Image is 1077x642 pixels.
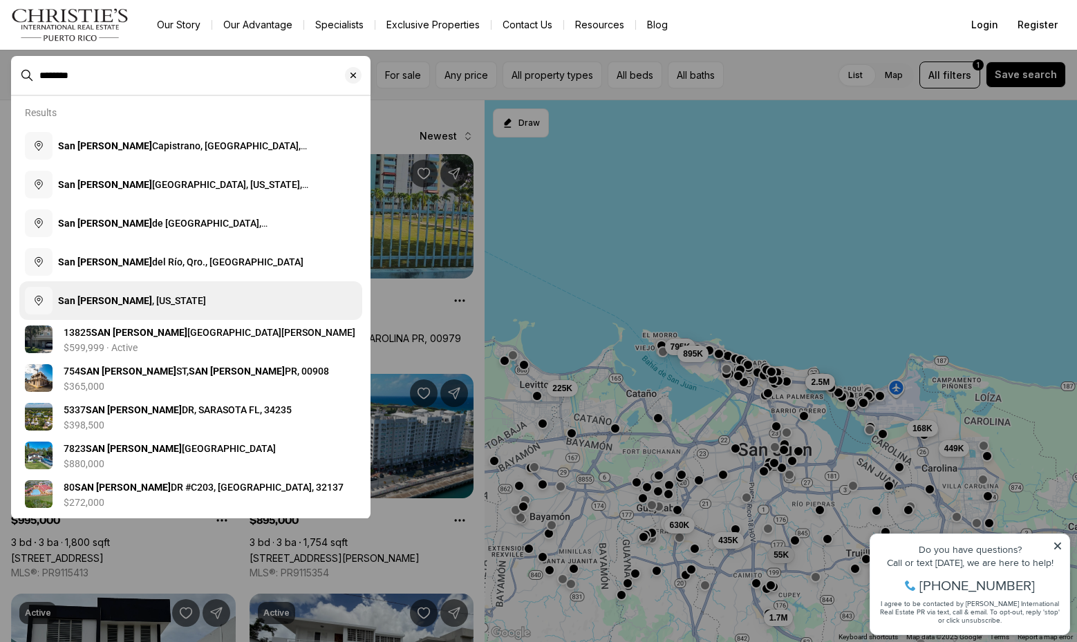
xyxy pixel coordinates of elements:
[80,366,176,377] b: SAN [PERSON_NAME]
[1009,11,1066,39] button: Register
[491,15,563,35] button: Contact Us
[19,397,362,436] a: View details: 5337 SAN JUAN DR
[17,85,197,111] span: I agree to be contacted by [PERSON_NAME] International Real Estate PR via text, call & email. To ...
[64,342,138,353] p: $599,999 · Active
[19,126,362,165] button: San [PERSON_NAME]Capistrano, [GEOGRAPHIC_DATA], [GEOGRAPHIC_DATA]
[58,140,307,165] span: Capistrano, [GEOGRAPHIC_DATA], [GEOGRAPHIC_DATA]
[375,15,491,35] a: Exclusive Properties
[19,475,362,513] a: View details: 80 SAN JUAN DR #C203
[58,179,308,204] span: [GEOGRAPHIC_DATA], [US_STATE], [GEOGRAPHIC_DATA]
[15,31,200,41] div: Do you have questions?
[64,366,329,377] span: 754 ST, PR, 00908
[64,381,104,392] p: $365,000
[25,107,57,118] p: Results
[64,327,355,338] span: 13825 [GEOGRAPHIC_DATA][PERSON_NAME]
[64,419,104,431] p: $398,500
[146,15,212,35] a: Our Story
[58,256,152,267] b: San [PERSON_NAME]
[58,295,152,306] b: San [PERSON_NAME]
[971,19,998,30] span: Login
[564,15,635,35] a: Resources
[64,497,104,508] p: $272,000
[636,15,679,35] a: Blog
[86,443,182,454] b: SAN [PERSON_NAME]
[19,320,362,359] a: View details: 13825 SAN JUAN AVE
[19,281,362,320] button: San [PERSON_NAME], [US_STATE]
[1018,19,1058,30] span: Register
[75,482,171,493] b: SAN [PERSON_NAME]
[345,57,370,94] button: Clear search input
[19,243,362,281] button: San [PERSON_NAME]del Río, Qro., [GEOGRAPHIC_DATA]
[963,11,1006,39] button: Login
[86,404,182,415] b: SAN [PERSON_NAME]
[212,15,303,35] a: Our Advantage
[19,359,362,397] a: View details: 754 SAN JUAN ST
[58,140,152,151] b: San [PERSON_NAME]
[304,15,375,35] a: Specialists
[58,218,152,229] b: San [PERSON_NAME]
[15,44,200,54] div: Call or text [DATE], we are here to help!
[64,404,292,415] span: 5337 DR, SARASOTA FL, 34235
[189,366,285,377] b: SAN [PERSON_NAME]
[64,458,104,469] p: $880,000
[19,165,362,204] button: San [PERSON_NAME][GEOGRAPHIC_DATA], [US_STATE], [GEOGRAPHIC_DATA]
[58,295,206,306] span: , [US_STATE]
[58,218,268,243] span: de [GEOGRAPHIC_DATA], [GEOGRAPHIC_DATA], [GEOGRAPHIC_DATA]
[19,436,362,475] a: View details: 7823 SAN JUAN AVE
[64,443,276,454] span: 7823 [GEOGRAPHIC_DATA]
[57,65,172,79] span: [PHONE_NUMBER]
[58,179,152,190] b: San [PERSON_NAME]
[11,8,129,41] img: logo
[64,482,344,493] span: 80 DR #C203, [GEOGRAPHIC_DATA], 32137
[19,204,362,243] button: San [PERSON_NAME]de [GEOGRAPHIC_DATA], [GEOGRAPHIC_DATA], [GEOGRAPHIC_DATA]
[58,256,303,267] span: del Río, Qro., [GEOGRAPHIC_DATA]
[91,327,187,338] b: SAN [PERSON_NAME]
